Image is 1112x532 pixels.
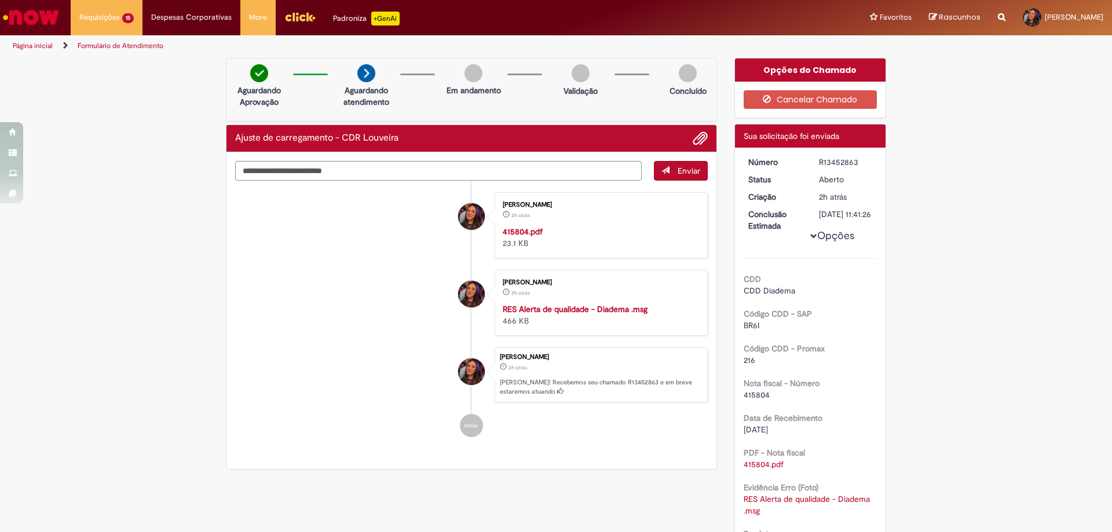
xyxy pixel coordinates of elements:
[503,226,543,237] a: 415804.pdf
[740,156,811,168] dt: Número
[284,8,316,25] img: click_logo_yellow_360x200.png
[509,364,527,371] time: 27/08/2025 14:41:23
[744,90,877,109] button: Cancelar Chamado
[500,378,701,396] p: [PERSON_NAME]! Recebemos seu chamado R13452863 e em breve estaremos atuando.
[357,64,375,82] img: arrow-next.png
[744,390,770,400] span: 415804
[654,161,708,181] button: Enviar
[744,274,761,284] b: CDD
[744,343,825,354] b: Código CDD - Promax
[740,191,811,203] dt: Criação
[511,212,530,219] time: 27/08/2025 14:41:20
[929,12,981,23] a: Rascunhos
[939,12,981,23] span: Rascunhos
[572,64,590,82] img: img-circle-grey.png
[458,281,485,307] div: Leticia Machado Lima
[564,85,598,97] p: Validação
[371,12,400,25] p: +GenAi
[744,447,805,458] b: PDF - Nota fiscal
[338,85,394,108] p: Aguardando atendimento
[880,12,912,23] span: Favoritos
[509,364,527,371] span: 2h atrás
[819,156,873,168] div: R13452863
[744,413,822,423] b: Data de Recebimento
[235,181,708,449] ul: Histórico de tíquete
[333,12,400,25] div: Padroniza
[511,212,530,219] span: 2h atrás
[819,174,873,185] div: Aberto
[670,85,707,97] p: Concluído
[503,201,696,208] div: [PERSON_NAME]
[678,166,700,176] span: Enviar
[744,131,839,141] span: Sua solicitação foi enviada
[744,355,755,365] span: 216
[744,309,812,319] b: Código CDD - SAP
[503,303,696,326] div: 466 KB
[744,494,872,516] a: Download de RES Alerta de qualidade - Diadema .msg
[231,85,287,108] p: Aguardando Aprovação
[744,320,759,331] span: BR6I
[447,85,501,96] p: Em andamento
[13,41,53,50] a: Página inicial
[819,208,873,220] div: [DATE] 11:41:26
[500,354,701,361] div: [PERSON_NAME]
[744,482,818,493] b: Evidência Erro (Foto)
[511,289,530,296] span: 2h atrás
[9,35,733,57] ul: Trilhas de página
[78,41,163,50] a: Formulário de Atendimento
[744,285,795,296] span: CDD Diadema
[79,12,120,23] span: Requisições
[235,161,642,181] textarea: Digite sua mensagem aqui...
[744,424,768,435] span: [DATE]
[122,13,134,23] span: 15
[458,358,485,385] div: Leticia Machado Lima
[744,459,784,469] a: Download de 415804.pdf
[679,64,697,82] img: img-circle-grey.png
[458,203,485,230] div: Leticia Machado Lima
[503,279,696,286] div: [PERSON_NAME]
[235,133,398,144] h2: Ajuste de carregamento - CDR Louveira Histórico de tíquete
[693,131,708,146] button: Adicionar anexos
[235,347,708,403] li: Leticia Machado Lima
[464,64,482,82] img: img-circle-grey.png
[819,192,847,202] time: 27/08/2025 14:41:23
[735,58,886,82] div: Opções do Chamado
[249,12,267,23] span: More
[1,6,61,29] img: ServiceNow
[740,174,811,185] dt: Status
[744,378,820,388] b: Nota fiscal - Número
[1045,12,1103,22] span: [PERSON_NAME]
[819,192,847,202] span: 2h atrás
[819,191,873,203] div: 27/08/2025 14:41:23
[151,12,232,23] span: Despesas Corporativas
[250,64,268,82] img: check-circle-green.png
[503,304,648,314] a: RES Alerta de qualidade - Diadema .msg
[740,208,811,232] dt: Conclusão Estimada
[503,226,696,249] div: 23.1 KB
